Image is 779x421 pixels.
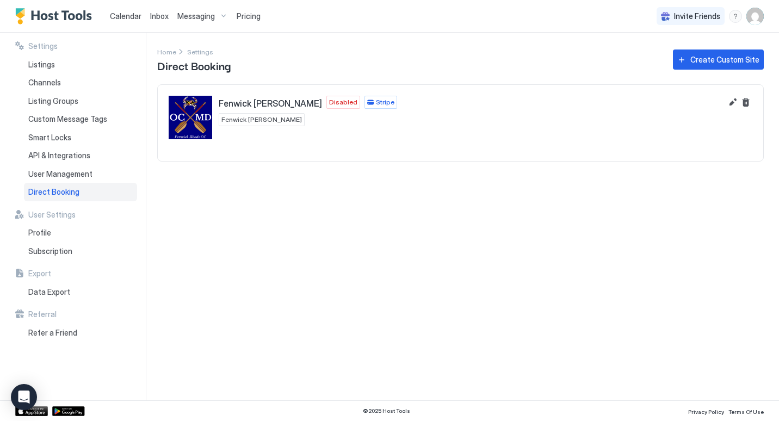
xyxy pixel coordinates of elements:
[157,46,176,57] a: Home
[28,133,71,143] span: Smart Locks
[24,183,137,201] a: Direct Booking
[688,405,724,417] a: Privacy Policy
[28,114,107,124] span: Custom Message Tags
[15,406,48,416] a: App Store
[150,10,169,22] a: Inbox
[169,96,212,139] div: Fenwick Woods OC
[28,309,57,319] span: Referral
[24,324,137,342] a: Refer a Friend
[28,41,58,51] span: Settings
[728,405,764,417] a: Terms Of Use
[177,11,215,21] span: Messaging
[28,78,61,88] span: Channels
[739,96,752,109] button: Delete
[746,8,764,25] div: User profile
[674,11,720,21] span: Invite Friends
[28,187,79,197] span: Direct Booking
[690,54,759,65] div: Create Custom Site
[24,283,137,301] a: Data Export
[28,60,55,70] span: Listings
[24,73,137,92] a: Channels
[728,408,764,415] span: Terms Of Use
[187,46,213,57] div: Breadcrumb
[28,328,77,338] span: Refer a Friend
[24,165,137,183] a: User Management
[28,269,51,278] span: Export
[24,55,137,74] a: Listings
[363,407,410,414] span: © 2025 Host Tools
[28,210,76,220] span: User Settings
[52,406,85,416] a: Google Play Store
[110,11,141,21] span: Calendar
[673,49,764,70] button: Create Custom Site
[24,110,137,128] a: Custom Message Tags
[729,10,742,23] div: menu
[28,96,78,106] span: Listing Groups
[28,151,90,160] span: API & Integrations
[219,98,322,109] span: Fenwick [PERSON_NAME]
[28,228,51,238] span: Profile
[24,92,137,110] a: Listing Groups
[24,128,137,147] a: Smart Locks
[187,48,213,56] span: Settings
[688,408,724,415] span: Privacy Policy
[329,97,357,107] span: Disabled
[11,384,37,410] div: Open Intercom Messenger
[237,11,261,21] span: Pricing
[15,8,97,24] a: Host Tools Logo
[24,146,137,165] a: API & Integrations
[157,57,231,73] span: Direct Booking
[150,11,169,21] span: Inbox
[376,97,394,107] span: Stripe
[157,48,176,56] span: Home
[221,115,302,125] span: Fenwick [PERSON_NAME]
[24,224,137,242] a: Profile
[28,169,92,179] span: User Management
[110,10,141,22] a: Calendar
[726,96,739,109] button: Edit
[28,287,70,297] span: Data Export
[157,46,176,57] div: Breadcrumb
[28,246,72,256] span: Subscription
[187,46,213,57] a: Settings
[24,242,137,261] a: Subscription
